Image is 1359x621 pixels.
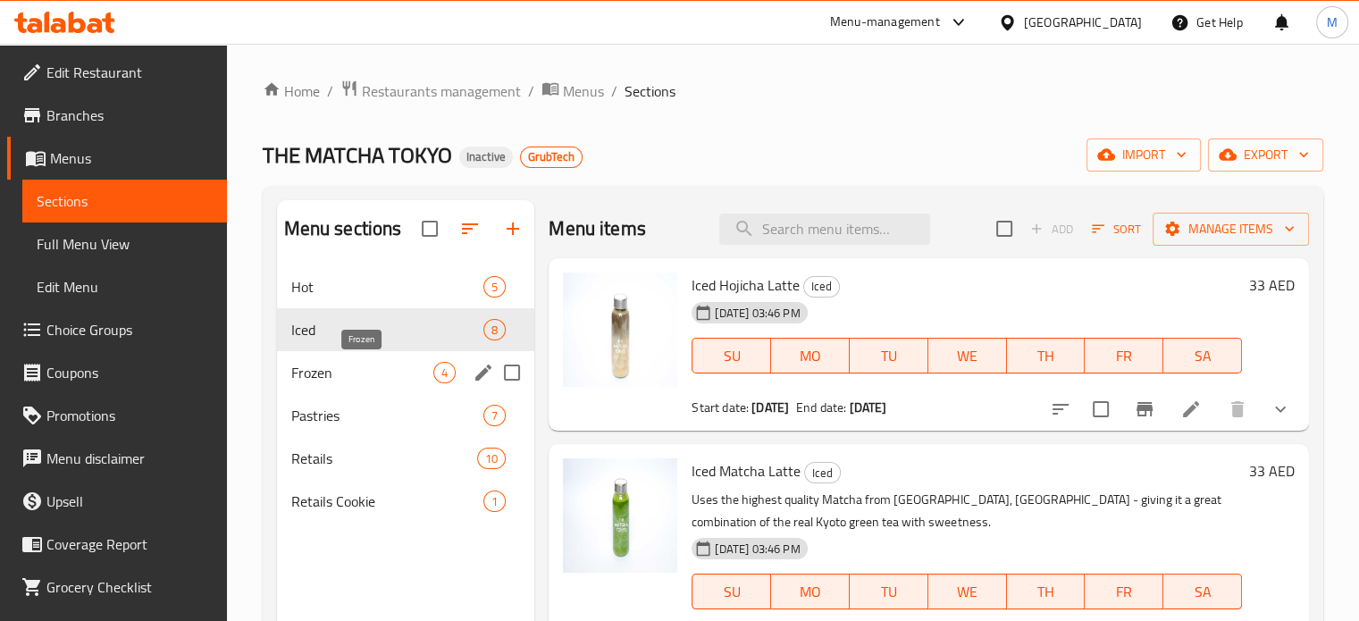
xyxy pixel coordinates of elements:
span: Inactive [459,149,513,164]
div: Pastries7 [277,394,535,437]
button: FR [1085,338,1163,373]
div: Retails Cookie [291,491,484,512]
img: Iced Hojicha Latte [563,273,677,387]
a: Upsell [7,480,227,523]
button: Manage items [1153,213,1309,246]
b: [DATE] [850,396,887,419]
button: SA [1163,574,1242,609]
span: WE [935,343,1000,369]
div: Iced [804,462,841,483]
span: Promotions [46,405,213,426]
span: SU [700,579,764,605]
a: Home [263,80,320,102]
span: 4 [434,365,455,382]
span: Sections [37,190,213,212]
span: Edit Menu [37,276,213,298]
button: TU [850,338,928,373]
span: 8 [484,322,505,339]
a: Grocery Checklist [7,566,227,608]
a: Edit Menu [22,265,227,308]
span: Retails [291,448,478,469]
a: Full Menu View [22,222,227,265]
span: export [1222,144,1309,166]
a: Branches [7,94,227,137]
div: Inactive [459,147,513,168]
span: 1 [484,493,505,510]
span: Edit Restaurant [46,62,213,83]
a: Coupons [7,351,227,394]
div: Menu-management [830,12,940,33]
button: edit [470,359,497,386]
h6: 33 AED [1249,273,1295,298]
span: THE MATCHA TOKYO [263,135,452,175]
div: items [433,362,456,383]
button: TH [1007,574,1086,609]
button: SU [692,338,771,373]
span: Select section [986,210,1023,248]
button: WE [928,338,1007,373]
span: Add item [1023,215,1080,243]
button: show more [1259,388,1302,431]
span: M [1327,13,1338,32]
span: Coverage Report [46,533,213,555]
span: Menus [50,147,213,169]
div: Iced [803,276,840,298]
span: Menus [563,80,604,102]
div: Retails10 [277,437,535,480]
button: MO [771,338,850,373]
span: MO [778,579,843,605]
span: Sort sections [449,207,491,250]
nav: breadcrumb [263,80,1323,103]
span: WE [935,579,1000,605]
button: FR [1085,574,1163,609]
button: SA [1163,338,1242,373]
h2: Menu items [549,215,646,242]
h2: Menu sections [284,215,402,242]
span: SA [1170,343,1235,369]
span: TH [1014,343,1078,369]
button: Sort [1087,215,1145,243]
span: Sort [1092,219,1141,239]
span: End date: [796,396,846,419]
li: / [528,80,534,102]
div: Hot5 [277,265,535,308]
span: Hot [291,276,484,298]
button: export [1208,138,1323,172]
a: Edit menu item [1180,399,1202,420]
span: FR [1092,343,1156,369]
span: Sections [625,80,675,102]
span: 7 [484,407,505,424]
h6: 33 AED [1249,458,1295,483]
span: GrubTech [521,149,582,164]
button: import [1086,138,1201,172]
span: Iced [804,276,839,297]
span: Start date: [692,396,749,419]
a: Menu disclaimer [7,437,227,480]
input: search [719,214,930,245]
div: items [483,405,506,426]
span: Branches [46,105,213,126]
a: Choice Groups [7,308,227,351]
img: Iced Matcha Latte [563,458,677,573]
li: / [327,80,333,102]
span: Full Menu View [37,233,213,255]
a: Promotions [7,394,227,437]
button: TH [1007,338,1086,373]
span: FR [1092,579,1156,605]
nav: Menu sections [277,258,535,530]
span: Restaurants management [362,80,521,102]
span: Iced [291,319,484,340]
span: Sort items [1080,215,1153,243]
a: Menus [7,137,227,180]
svg: Show Choices [1270,399,1291,420]
span: Coupons [46,362,213,383]
span: 5 [484,279,505,296]
div: [GEOGRAPHIC_DATA] [1024,13,1142,32]
span: Iced Matcha Latte [692,457,801,484]
a: Edit Restaurant [7,51,227,94]
button: SU [692,574,771,609]
div: items [483,491,506,512]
